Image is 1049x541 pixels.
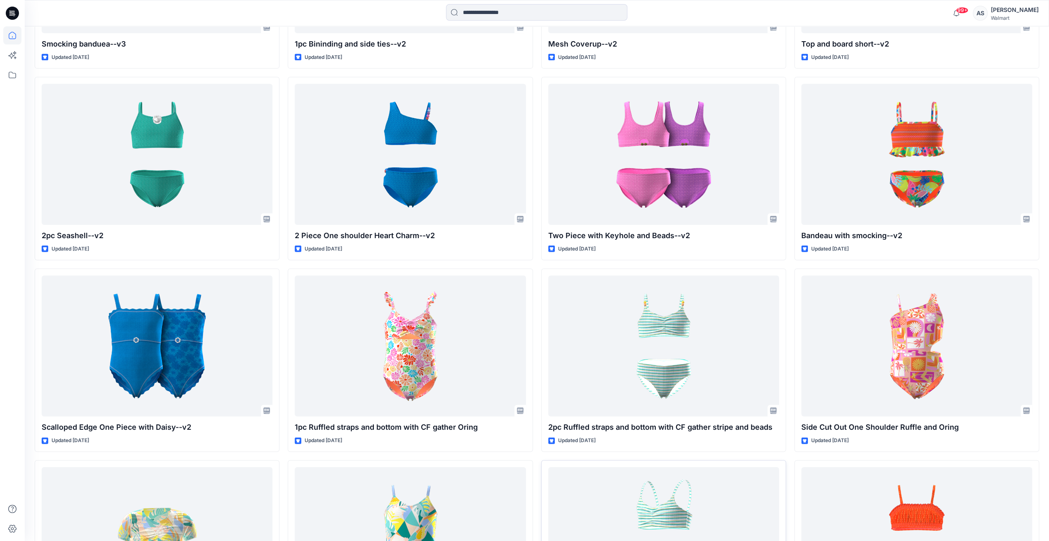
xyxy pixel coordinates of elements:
span: 99+ [956,7,968,14]
a: Side Cut Out One Shoulder Ruffle and Oring [801,276,1032,417]
a: Bandeau with smocking--v2 [801,84,1032,225]
a: 2 Piece One shoulder Heart Charm--v2 [295,84,526,225]
a: Scalloped Edge One Piece with Daisy--v2 [42,276,272,417]
p: 1pc Bininding and side ties--v2 [295,38,526,50]
a: 2pc Ruffled straps and bottom with CF gather stripe and beads [548,276,779,417]
p: Side Cut Out One Shoulder Ruffle and Oring [801,422,1032,433]
a: 2pc Seashell--v2 [42,84,272,225]
p: Updated [DATE] [52,53,89,62]
p: 1pc Ruffled straps and bottom with CF gather Oring [295,422,526,433]
p: Scalloped Edge One Piece with Daisy--v2 [42,422,272,433]
p: Updated [DATE] [811,53,849,62]
p: Updated [DATE] [305,53,342,62]
p: Two Piece with Keyhole and Beads--v2 [548,230,779,241]
a: Two Piece with Keyhole and Beads--v2 [548,84,779,225]
p: Updated [DATE] [811,436,849,445]
div: Walmart [991,15,1039,21]
p: Updated [DATE] [811,245,849,253]
div: AS [973,6,988,21]
p: 2 Piece One shoulder Heart Charm--v2 [295,230,526,241]
p: Updated [DATE] [558,436,596,445]
p: Mesh Coverup--v2 [548,38,779,50]
p: Smocking banduea--v3 [42,38,272,50]
p: Updated [DATE] [558,53,596,62]
p: Top and board short--v2 [801,38,1032,50]
p: Bandeau with smocking--v2 [801,230,1032,241]
p: 2pc Ruffled straps and bottom with CF gather stripe and beads [548,422,779,433]
p: Updated [DATE] [52,245,89,253]
p: 2pc Seashell--v2 [42,230,272,241]
p: Updated [DATE] [305,245,342,253]
p: Updated [DATE] [305,436,342,445]
a: 1pc Ruffled straps and bottom with CF gather Oring [295,276,526,417]
div: [PERSON_NAME] [991,5,1039,15]
p: Updated [DATE] [52,436,89,445]
p: Updated [DATE] [558,245,596,253]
